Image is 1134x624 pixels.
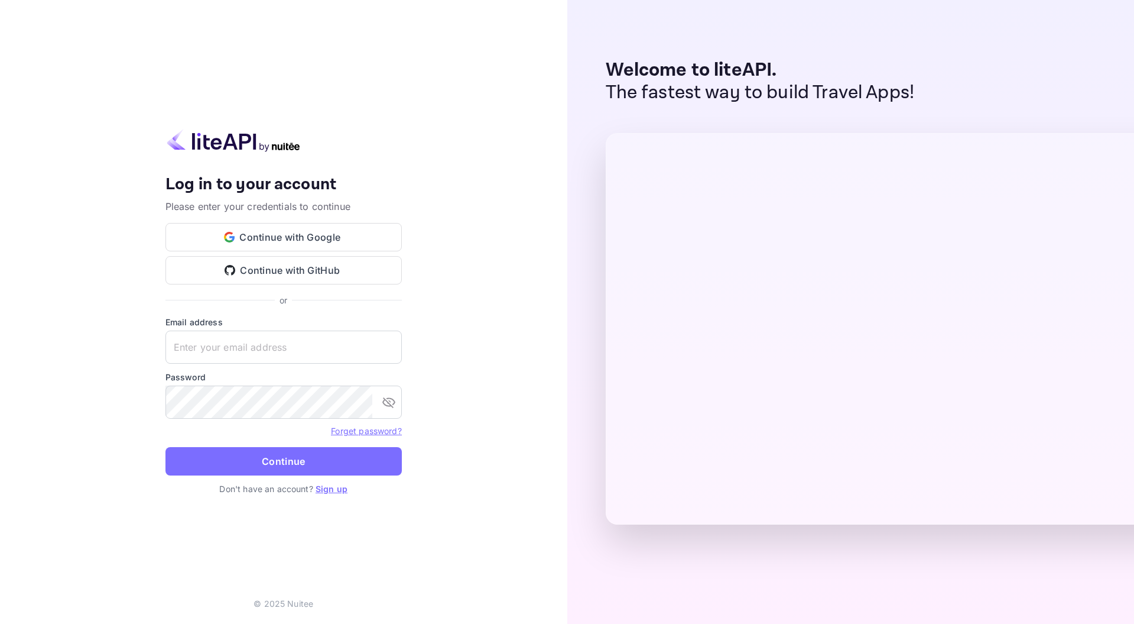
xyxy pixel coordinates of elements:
[254,597,313,610] p: © 2025 Nuitee
[165,199,402,214] p: Please enter your credentials to continue
[331,425,401,437] a: Forget password?
[165,129,301,152] img: liteapi
[165,223,402,251] button: Continue with Google
[280,294,287,306] p: or
[377,390,401,414] button: toggle password visibility
[316,484,347,494] a: Sign up
[165,174,402,195] h4: Log in to your account
[331,426,401,436] a: Forget password?
[165,256,402,284] button: Continue with GitHub
[165,483,402,495] p: Don't have an account?
[606,82,915,104] p: The fastest way to build Travel Apps!
[165,371,402,383] label: Password
[165,331,402,364] input: Enter your email address
[606,59,915,82] p: Welcome to liteAPI.
[165,447,402,476] button: Continue
[165,316,402,328] label: Email address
